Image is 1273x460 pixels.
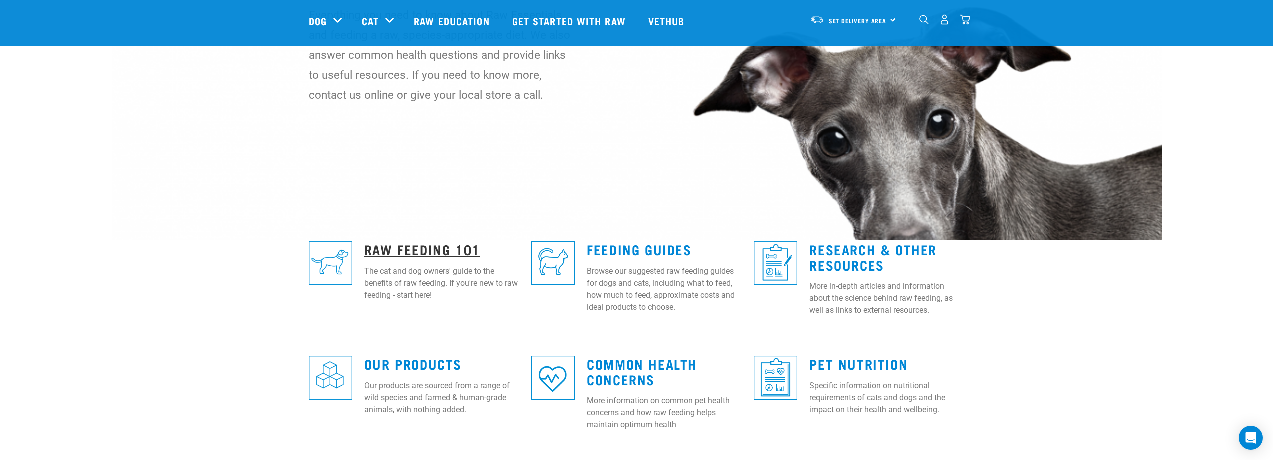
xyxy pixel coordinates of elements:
a: Raw Education [404,1,502,41]
a: Cat [362,13,379,28]
p: Specific information on nutritional requirements of cats and dogs and the impact on their health ... [809,380,964,416]
a: Research & Other Resources [809,245,937,268]
a: Pet Nutrition [809,360,908,367]
p: Browse our suggested raw feeding guides for dogs and cats, including what to feed, how much to fe... [587,265,742,313]
img: re-icons-heart-sq-blue.png [531,356,575,399]
a: Our Products [364,360,462,367]
div: Open Intercom Messenger [1239,426,1263,450]
p: Everything you need to know about Raw Essentials and feeding a raw, species-appropriate diet. We ... [309,5,571,105]
img: user.png [939,14,950,25]
img: re-icons-cat2-sq-blue.png [531,241,575,285]
img: home-icon-1@2x.png [919,15,929,24]
span: Set Delivery Area [829,19,887,22]
img: van-moving.png [810,15,824,24]
img: re-icons-dog3-sq-blue.png [309,241,352,285]
p: The cat and dog owners' guide to the benefits of raw feeding. If you're new to raw feeding - star... [364,265,519,301]
img: home-icon@2x.png [960,14,970,25]
a: Feeding Guides [587,245,691,253]
a: Vethub [638,1,697,41]
img: re-icons-healthcheck3-sq-blue.png [754,356,797,399]
p: More information on common pet health concerns and how raw feeding helps maintain optimum health [587,395,742,431]
img: re-icons-cubes2-sq-blue.png [309,356,352,399]
a: Common Health Concerns [587,360,697,383]
p: More in-depth articles and information about the science behind raw feeding, as well as links to ... [809,280,964,316]
a: Get started with Raw [502,1,638,41]
img: re-icons-healthcheck1-sq-blue.png [754,241,797,285]
a: Raw Feeding 101 [364,245,480,253]
a: Dog [309,13,327,28]
p: Our products are sourced from a range of wild species and farmed & human-grade animals, with noth... [364,380,519,416]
